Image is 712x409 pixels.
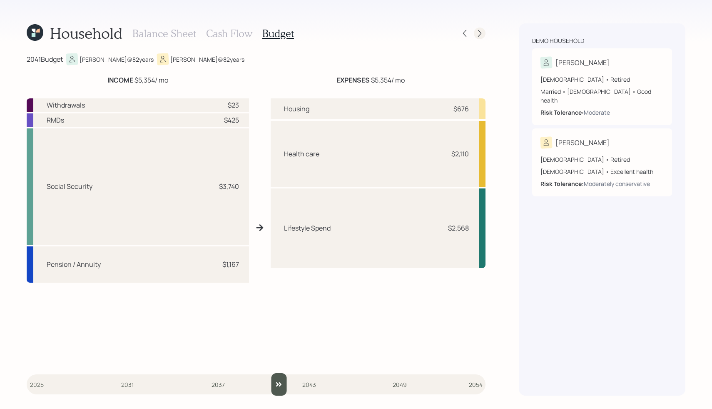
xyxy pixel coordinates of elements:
[336,75,370,85] b: EXPENSES
[47,115,64,125] div: RMDs
[284,149,319,159] div: Health care
[47,259,101,269] div: Pension / Annuity
[584,179,650,188] div: Moderately conservative
[222,259,239,269] div: $1,167
[532,37,584,45] div: Demo household
[262,28,294,40] h3: Budget
[50,24,122,42] h1: Household
[540,87,664,105] div: Married • [DEMOGRAPHIC_DATA] • Good health
[27,54,63,64] div: 2041 Budget
[284,223,331,233] div: Lifestyle Spend
[132,28,196,40] h3: Balance Sheet
[80,55,154,64] div: [PERSON_NAME] @ 82 years
[540,155,664,164] div: [DEMOGRAPHIC_DATA] • Retired
[206,28,252,40] h3: Cash Flow
[540,75,664,84] div: [DEMOGRAPHIC_DATA] • Retired
[219,181,239,191] div: $3,740
[228,100,239,110] div: $23
[584,108,610,117] div: Moderate
[107,75,133,85] b: INCOME
[451,149,469,159] div: $2,110
[555,138,610,148] div: [PERSON_NAME]
[47,100,85,110] div: Withdrawals
[47,181,92,191] div: Social Security
[107,75,168,85] div: $5,354 / mo
[555,58,610,68] div: [PERSON_NAME]
[448,223,469,233] div: $2,568
[540,167,664,176] div: [DEMOGRAPHIC_DATA] • Excellent health
[170,55,244,64] div: [PERSON_NAME] @ 82 years
[224,115,239,125] div: $425
[284,104,309,114] div: Housing
[540,180,584,188] b: Risk Tolerance:
[540,108,584,116] b: Risk Tolerance:
[453,104,469,114] div: $676
[336,75,405,85] div: $5,354 / mo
